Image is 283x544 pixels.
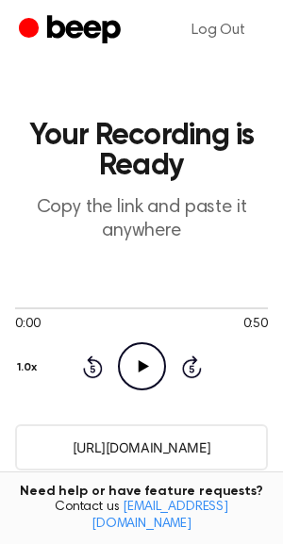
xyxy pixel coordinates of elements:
[15,352,44,384] button: 1.0x
[243,315,268,335] span: 0:50
[173,8,264,53] a: Log Out
[11,500,272,533] span: Contact us
[92,501,228,531] a: [EMAIL_ADDRESS][DOMAIN_NAME]
[15,196,268,243] p: Copy the link and paste it anywhere
[15,315,40,335] span: 0:00
[19,12,125,49] a: Beep
[15,121,268,181] h1: Your Recording is Ready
